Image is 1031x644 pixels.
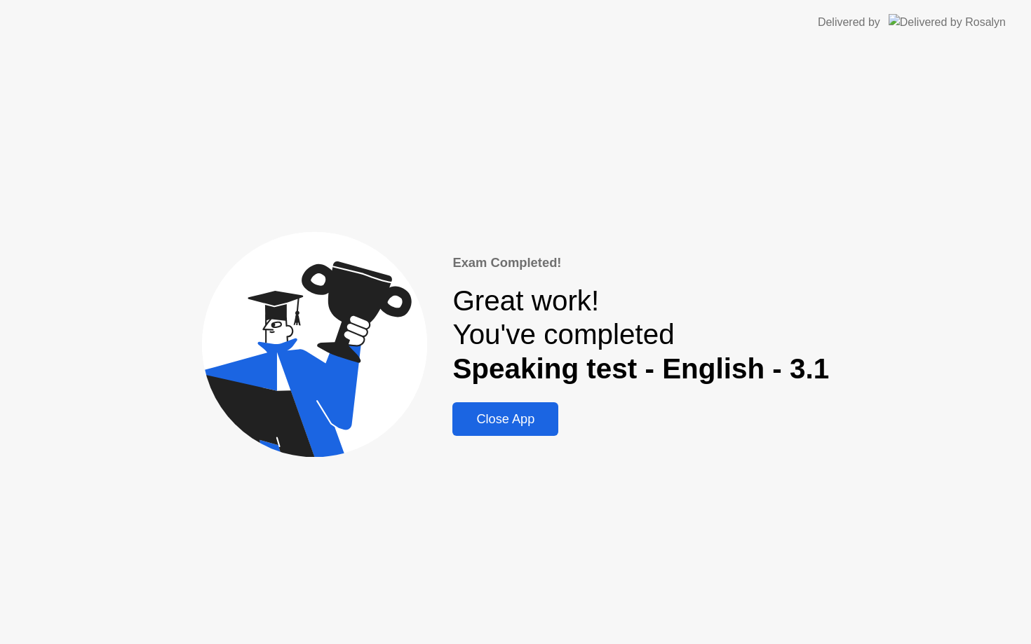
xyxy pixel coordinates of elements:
[452,284,829,386] div: Great work! You've completed
[457,412,554,427] div: Close App
[452,352,829,385] b: Speaking test - English - 3.1
[452,402,558,436] button: Close App
[818,14,880,31] div: Delivered by
[452,253,829,273] div: Exam Completed!
[889,14,1006,30] img: Delivered by Rosalyn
